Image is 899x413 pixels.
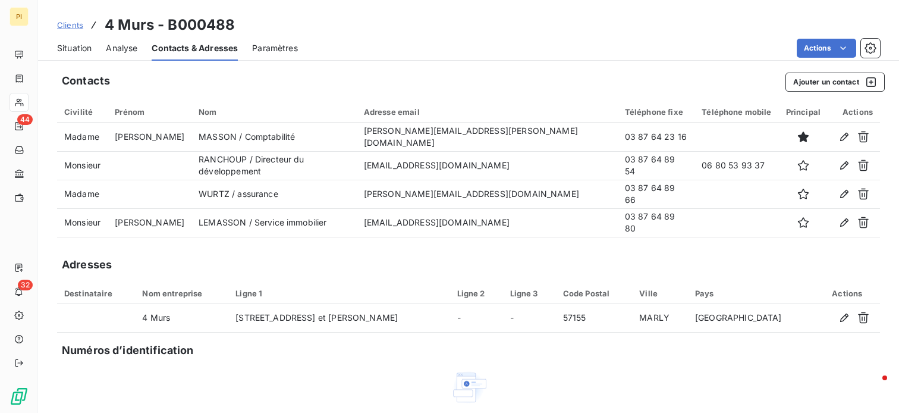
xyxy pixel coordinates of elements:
td: 06 80 53 93 37 [694,151,778,180]
td: WURTZ / assurance [191,180,357,208]
div: Pays [695,289,807,298]
span: 32 [18,280,33,290]
td: - [450,304,503,333]
div: Civilité [64,107,100,117]
td: Madame [57,123,108,151]
td: MARLY [632,304,688,333]
td: Madame [57,180,108,208]
h5: Numéros d’identification [62,342,194,359]
div: PI [10,7,29,26]
div: Adresse email [364,107,611,117]
td: 03 87 64 89 54 [618,151,694,180]
td: [GEOGRAPHIC_DATA] [688,304,815,333]
td: [EMAIL_ADDRESS][DOMAIN_NAME] [357,208,618,237]
td: [PERSON_NAME] [108,208,191,237]
td: 4 Murs [135,304,228,333]
span: 44 [17,114,33,125]
div: Actions [822,289,873,298]
td: 03 87 64 89 66 [618,180,694,208]
td: RANCHOUP / Directeur du développement [191,151,357,180]
h5: Adresses [62,256,112,273]
div: Prénom [115,107,184,117]
div: Téléphone fixe [625,107,687,117]
h5: Contacts [62,73,110,89]
td: 03 87 64 89 80 [618,208,694,237]
div: Destinataire [64,289,128,298]
div: Nom entreprise [142,289,221,298]
img: Logo LeanPay [10,387,29,406]
span: Paramètres [252,42,298,54]
td: [STREET_ADDRESS] et [PERSON_NAME] [228,304,449,333]
a: Clients [57,19,83,31]
td: [PERSON_NAME][EMAIL_ADDRESS][PERSON_NAME][DOMAIN_NAME] [357,123,618,151]
div: Téléphone mobile [702,107,771,117]
span: Clients [57,20,83,30]
button: Ajouter un contact [785,73,885,92]
div: Ligne 2 [457,289,496,298]
h3: 4 Murs - B000488 [105,14,235,36]
div: Principal [786,107,821,117]
span: Contacts & Adresses [152,42,238,54]
span: Situation [57,42,92,54]
td: Monsieur [57,151,108,180]
div: Ligne 3 [510,289,549,298]
td: 03 87 64 23 16 [618,123,694,151]
td: LEMASSON / Service immobilier [191,208,357,237]
button: Actions [797,39,856,58]
div: Ville [639,289,681,298]
td: [PERSON_NAME] [108,123,191,151]
div: Ligne 1 [235,289,442,298]
td: 57155 [556,304,633,333]
td: MASSON / Comptabilité [191,123,357,151]
div: Nom [199,107,350,117]
div: Actions [835,107,873,117]
td: [EMAIL_ADDRESS][DOMAIN_NAME] [357,151,618,180]
iframe: Intercom live chat [859,373,887,401]
td: Monsieur [57,208,108,237]
td: [PERSON_NAME][EMAIL_ADDRESS][DOMAIN_NAME] [357,180,618,208]
img: Empty state [449,368,488,406]
span: Analyse [106,42,137,54]
div: Code Postal [563,289,625,298]
td: - [503,304,556,333]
